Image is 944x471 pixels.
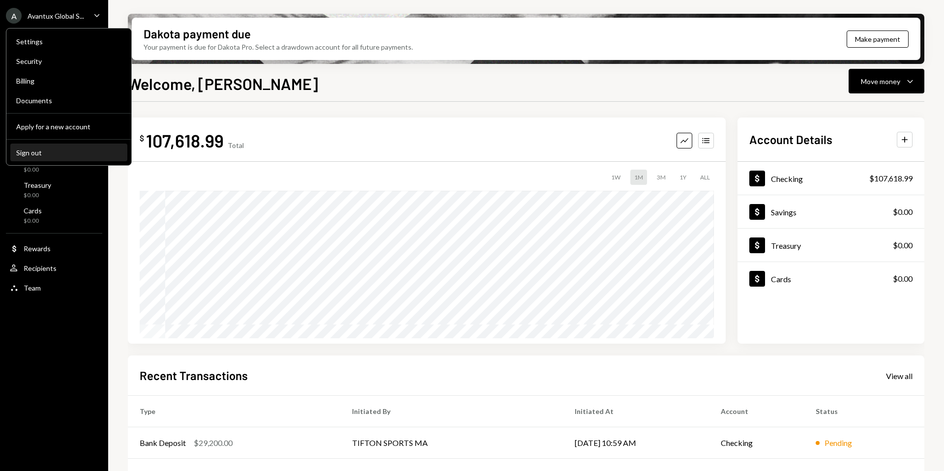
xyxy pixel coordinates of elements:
a: Recipients [6,259,102,277]
div: 3M [653,170,670,185]
div: A [6,8,22,24]
div: Documents [16,96,121,105]
a: Cards$0.00 [6,204,102,227]
a: Cards$0.00 [737,262,924,295]
div: Recipients [24,264,57,272]
a: Security [10,52,127,70]
h2: Account Details [749,131,832,147]
a: View all [886,370,913,381]
div: Security [16,57,121,65]
th: Initiated At [563,396,708,427]
a: Settings [10,32,127,50]
div: $0.00 [24,217,42,225]
div: 1Y [676,170,690,185]
a: Checking$107,618.99 [737,162,924,195]
div: Pending [825,437,852,449]
a: Treasury$0.00 [737,229,924,262]
th: Account [709,396,804,427]
div: 107,618.99 [146,129,224,151]
div: $0.00 [893,206,913,218]
td: [DATE] 10:59 AM [563,427,708,459]
a: Team [6,279,102,296]
div: Treasury [24,181,51,189]
div: $107,618.99 [869,173,913,184]
div: Settings [16,37,121,46]
th: Type [128,396,340,427]
div: $29,200.00 [194,437,233,449]
div: $0.00 [893,239,913,251]
div: Treasury [771,241,801,250]
div: Team [24,284,41,292]
div: Your payment is due for Dakota Pro. Select a drawdown account for all future payments. [144,42,413,52]
h2: Recent Transactions [140,367,248,383]
td: TIFTON SPORTS MA [340,427,563,459]
a: Treasury$0.00 [6,178,102,202]
div: Cards [24,206,42,215]
div: Checking [771,174,803,183]
div: View all [886,371,913,381]
div: 1W [607,170,624,185]
button: Move money [849,69,924,93]
a: Billing [10,72,127,89]
a: Rewards [6,239,102,257]
button: Make payment [847,30,909,48]
div: $ [140,133,144,143]
div: Apply for a new account [16,122,121,131]
th: Initiated By [340,396,563,427]
div: $0.00 [893,273,913,285]
th: Status [804,396,924,427]
button: Apply for a new account [10,118,127,136]
div: Billing [16,77,121,85]
div: Total [228,141,244,149]
div: Savings [771,207,796,217]
div: Move money [861,76,900,87]
div: Dakota payment due [144,26,251,42]
h1: Welcome, [PERSON_NAME] [128,74,318,93]
a: Savings$0.00 [737,195,924,228]
div: $0.00 [24,191,51,200]
div: Avantux Global S... [28,12,84,20]
div: Bank Deposit [140,437,186,449]
td: Checking [709,427,804,459]
div: Sign out [16,148,121,157]
div: $0.00 [24,166,47,174]
a: Documents [10,91,127,109]
div: ALL [696,170,714,185]
div: Rewards [24,244,51,253]
button: Sign out [10,144,127,162]
div: Cards [771,274,791,284]
div: 1M [630,170,647,185]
